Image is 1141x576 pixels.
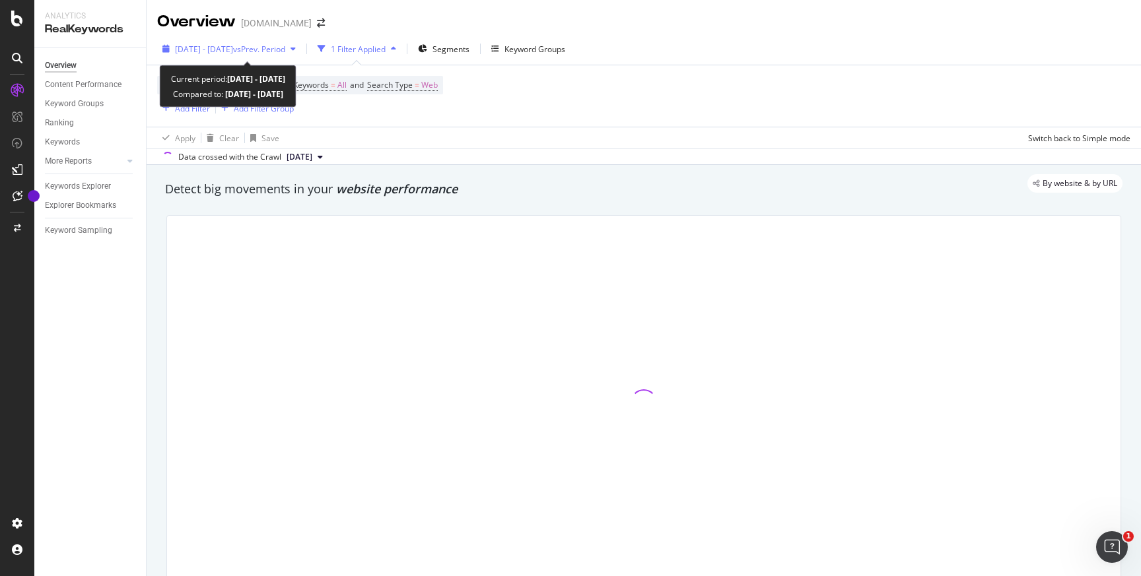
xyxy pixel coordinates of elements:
button: Save [245,127,279,148]
div: Overview [45,59,77,73]
b: [DATE] - [DATE] [223,88,283,100]
div: Keyword Groups [45,97,104,111]
button: Apply [157,127,195,148]
button: Segments [413,38,475,59]
div: Explorer Bookmarks [45,199,116,212]
span: All [337,76,347,94]
div: Overview [157,11,236,33]
div: Ranking [45,116,74,130]
span: Search Type [367,79,413,90]
span: = [331,79,335,90]
a: Keyword Groups [45,97,137,111]
div: Tooltip anchor [28,190,40,202]
span: 2025 Mar. 28th [287,151,312,163]
button: Add Filter Group [216,100,294,116]
a: Keywords [45,135,137,149]
div: Keyword Groups [504,44,565,55]
button: Add Filter [157,100,210,116]
button: [DATE] - [DATE]vsPrev. Period [157,38,301,59]
div: Add Filter [175,103,210,114]
div: Content Performance [45,78,121,92]
span: [DATE] - [DATE] [175,44,233,55]
span: 1 [1123,531,1134,542]
div: Keywords [45,135,80,149]
span: Web [421,76,438,94]
div: Current period: [171,71,285,86]
div: RealKeywords [45,22,135,37]
div: Keyword Sampling [45,224,112,238]
div: arrow-right-arrow-left [317,18,325,28]
a: Keyword Sampling [45,224,137,238]
div: Analytics [45,11,135,22]
div: legacy label [1027,174,1123,193]
span: vs Prev. Period [233,44,285,55]
span: Keywords [293,79,329,90]
button: Switch back to Simple mode [1023,127,1130,148]
div: 1 Filter Applied [331,44,386,55]
span: = [415,79,419,90]
button: Keyword Groups [486,38,570,59]
a: More Reports [45,154,123,168]
a: Overview [45,59,137,73]
a: Content Performance [45,78,137,92]
div: Apply [175,133,195,144]
span: and [350,79,364,90]
span: Segments [432,44,469,55]
div: Clear [219,133,239,144]
div: [DOMAIN_NAME] [241,16,312,30]
iframe: Intercom live chat [1096,531,1128,563]
button: [DATE] [281,149,328,165]
b: [DATE] - [DATE] [227,73,285,84]
button: Clear [201,127,239,148]
div: Switch back to Simple mode [1028,133,1130,144]
a: Keywords Explorer [45,179,137,193]
a: Explorer Bookmarks [45,199,137,212]
div: Data crossed with the Crawl [178,151,281,163]
button: 1 Filter Applied [312,38,401,59]
div: Keywords Explorer [45,179,111,193]
span: By website & by URL [1043,179,1117,187]
div: More Reports [45,154,92,168]
a: Ranking [45,116,137,130]
div: Compared to: [173,86,283,102]
div: Save [261,133,279,144]
div: Add Filter Group [234,103,294,114]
